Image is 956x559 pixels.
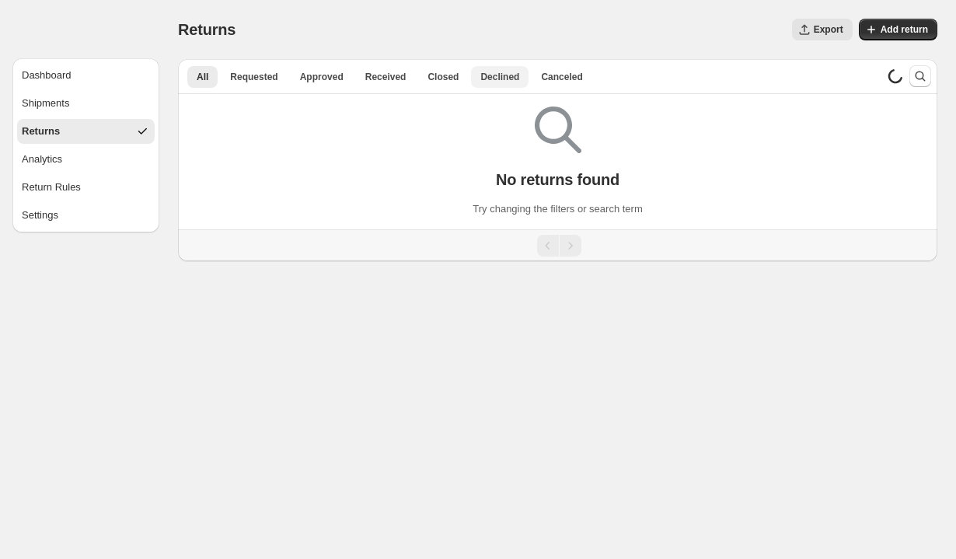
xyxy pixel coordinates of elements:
[22,124,60,139] div: Returns
[535,107,581,153] img: Empty search results
[427,71,459,83] span: Closed
[22,180,81,195] div: Return Rules
[230,71,277,83] span: Requested
[17,147,155,172] button: Analytics
[17,119,155,144] button: Returns
[792,19,853,40] button: Export
[480,71,519,83] span: Declined
[22,68,72,83] div: Dashboard
[17,203,155,228] button: Settings
[197,71,208,83] span: All
[300,71,344,83] span: Approved
[22,152,62,167] div: Analytics
[178,21,236,38] span: Returns
[22,208,58,223] div: Settings
[881,23,928,36] span: Add return
[365,71,406,83] span: Received
[473,201,642,217] p: Try changing the filters or search term
[17,91,155,116] button: Shipments
[496,170,619,189] p: No returns found
[178,229,937,261] nav: Pagination
[17,175,155,200] button: Return Rules
[814,23,843,36] span: Export
[22,96,69,111] div: Shipments
[909,65,931,87] button: Search and filter results
[541,71,582,83] span: Canceled
[17,63,155,88] button: Dashboard
[859,19,937,40] button: Add return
